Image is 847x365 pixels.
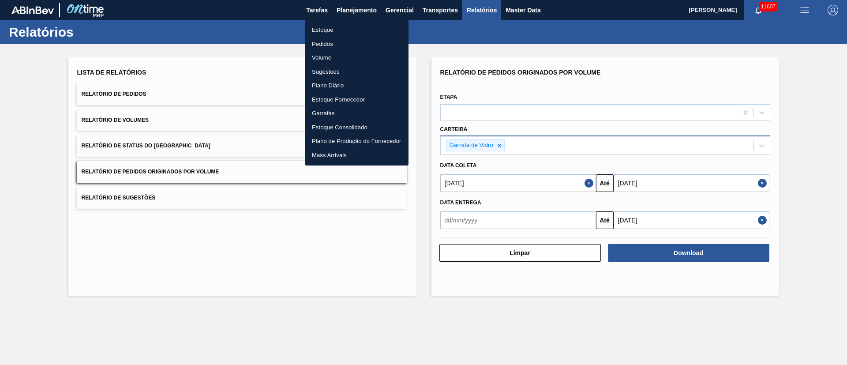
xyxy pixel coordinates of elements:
[305,148,409,162] a: Mass Arrivals
[305,134,409,148] a: Plano de Produção do Fornecedor
[305,79,409,93] a: Plano Diário
[305,51,409,65] a: Volume
[305,120,409,135] a: Estoque Consolidado
[305,37,409,51] a: Pedidos
[305,23,409,37] a: Estoque
[305,106,409,120] a: Garrafas
[305,93,409,107] a: Estoque Fornecedor
[305,65,409,79] a: Sugestões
